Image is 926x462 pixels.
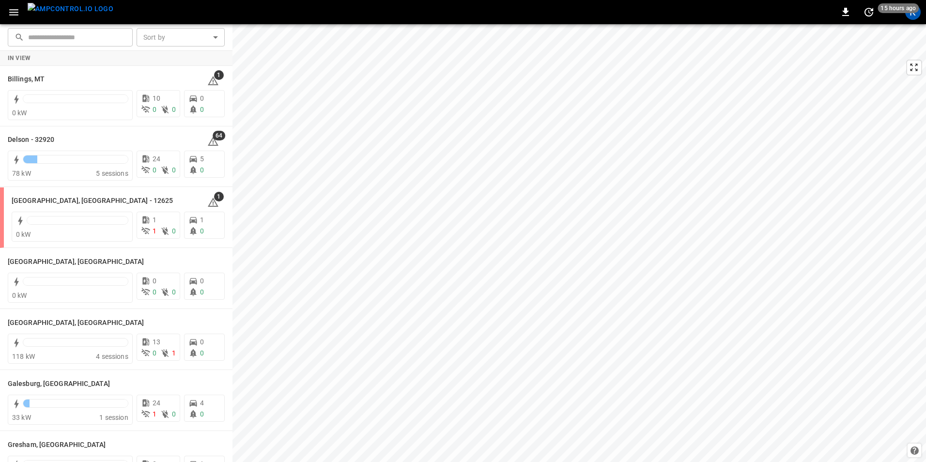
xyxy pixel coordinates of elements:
[28,3,113,15] img: ampcontrol.io logo
[153,410,156,418] span: 1
[96,353,128,360] span: 4 sessions
[8,55,31,62] strong: In View
[12,196,173,206] h6: East Orange, NJ - 12625
[878,3,919,13] span: 15 hours ago
[153,106,156,113] span: 0
[12,414,31,421] span: 33 kW
[172,106,176,113] span: 0
[153,349,156,357] span: 0
[200,94,204,102] span: 0
[8,74,45,85] h6: Billings, MT
[153,166,156,174] span: 0
[861,4,877,20] button: set refresh interval
[232,24,926,462] canvas: Map
[153,216,156,224] span: 1
[153,399,160,407] span: 24
[200,155,204,163] span: 5
[8,440,106,450] h6: Gresham, OR
[153,338,160,346] span: 13
[200,227,204,235] span: 0
[214,192,224,201] span: 1
[200,288,204,296] span: 0
[214,70,224,80] span: 1
[172,349,176,357] span: 1
[8,257,144,267] h6: Edwardsville, IL
[200,349,204,357] span: 0
[213,131,225,140] span: 64
[12,169,31,177] span: 78 kW
[12,109,27,117] span: 0 kW
[8,379,110,389] h6: Galesburg, IL
[12,292,27,299] span: 0 kW
[8,135,54,145] h6: Delson - 32920
[99,414,128,421] span: 1 session
[153,288,156,296] span: 0
[172,410,176,418] span: 0
[200,106,204,113] span: 0
[200,399,204,407] span: 4
[153,94,160,102] span: 10
[153,277,156,285] span: 0
[200,216,204,224] span: 1
[153,155,160,163] span: 24
[200,410,204,418] span: 0
[172,288,176,296] span: 0
[8,318,144,328] h6: El Dorado Springs, MO
[200,277,204,285] span: 0
[153,227,156,235] span: 1
[172,227,176,235] span: 0
[172,166,176,174] span: 0
[200,166,204,174] span: 0
[16,231,31,238] span: 0 kW
[200,338,204,346] span: 0
[96,169,128,177] span: 5 sessions
[12,353,35,360] span: 118 kW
